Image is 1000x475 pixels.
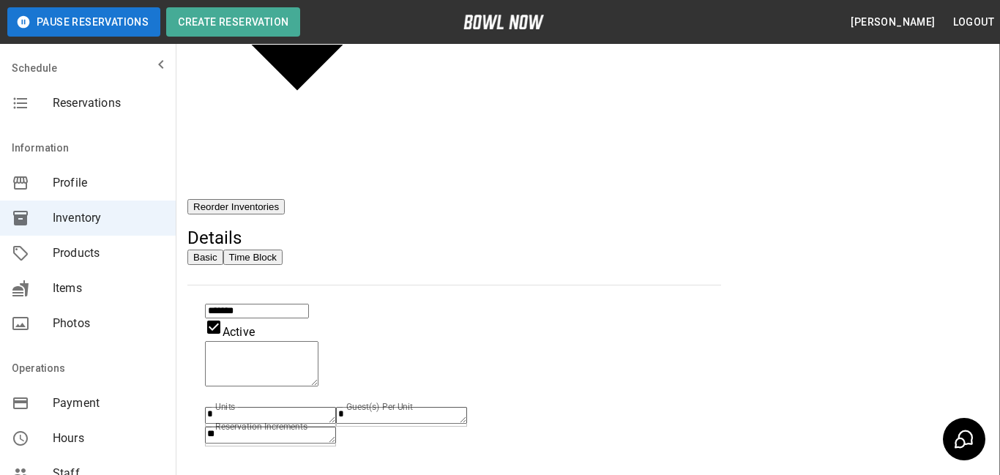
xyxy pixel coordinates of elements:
[166,7,300,37] button: Create Reservation
[53,209,164,227] span: Inventory
[187,250,223,265] button: Basic
[187,199,285,214] button: Reorder Inventories
[53,244,164,262] span: Products
[223,250,283,265] button: Time Block
[53,280,164,297] span: Items
[223,325,255,339] span: Active
[947,9,1000,36] button: Logout
[463,15,544,29] img: logo
[845,9,941,36] button: [PERSON_NAME]
[187,226,721,250] h5: Details
[187,250,283,265] div: basic tabs example
[53,315,164,332] span: Photos
[53,394,164,412] span: Payment
[53,430,164,447] span: Hours
[53,174,164,192] span: Profile
[53,94,164,112] span: Reservations
[7,7,160,37] button: Pause Reservations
